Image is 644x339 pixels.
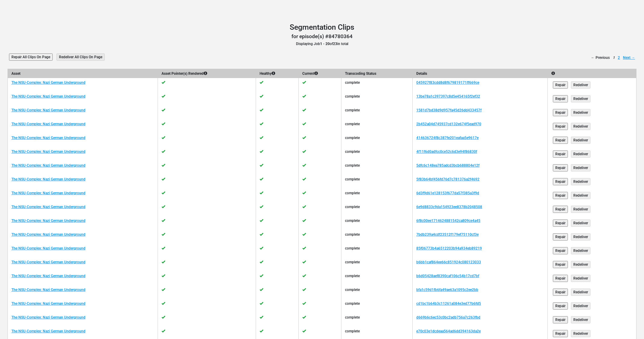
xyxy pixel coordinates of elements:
[11,163,85,168] a: The NSU-Complex: Nazi German Underground
[341,313,413,327] td: complete
[8,23,636,47] header: Displaying Job of in total
[553,109,568,116] input: Repair
[553,219,568,227] input: Repair
[8,33,636,40] h3: for episode(s) #84780364
[571,109,590,116] input: Redeliver
[341,175,413,189] td: complete
[571,247,590,254] input: Redeliver
[341,69,413,78] th: Transcoding Status
[571,123,590,130] input: Redeliver
[571,95,590,102] input: Redeliver
[9,53,53,61] input: Repair All Clips On Page
[11,329,85,333] a: The NSU-Complex: Nazi German Underground
[416,150,477,154] a: 4f11f6d0adfcc0ce52c6d3e94f86830f
[11,191,85,195] a: The NSU-Complex: Nazi German Underground
[11,232,85,237] a: The NSU-Complex: Nazi German Underground
[416,191,479,195] a: 6d3f9d61e128153f677da57f385a3f9d
[8,23,636,32] h1: Segmentation Clips
[553,316,568,323] input: Repair
[341,285,413,299] td: complete
[11,288,85,292] a: The NSU-Complex: Nazi German Underground
[341,78,413,92] td: complete
[416,80,479,85] a: 045927f83cdd8d8f679819171ff669ce
[341,202,413,216] td: complete
[416,94,480,98] a: 13be78a1c397397c8d5e454165f2ef32
[553,178,568,185] input: Repair
[553,275,568,282] input: Repair
[11,274,85,278] a: The NSU-Complex: Nazi German Underground
[11,246,85,250] a: The NSU-Complex: Nazi German Underground
[11,315,85,319] a: The NSU-Complex: Nazi German Underground
[11,94,85,98] a: The NSU-Complex: Nazi German Underground
[341,161,413,175] td: complete
[590,55,636,60] div: Pagination
[623,55,635,60] a: Next page
[341,258,413,271] td: complete
[413,69,548,78] th: Details
[416,260,481,264] a: b6bb1caf864ee66c851924c080123033
[416,315,480,319] a: d669b6c6ec53c0bc2adb756a7c263fbd
[553,330,568,337] input: Repair
[298,69,341,78] th: Current
[341,120,413,133] td: complete
[571,261,590,268] input: Redeliver
[571,316,590,323] input: Redeliver
[341,92,413,106] td: complete
[341,230,413,244] td: complete
[11,260,85,264] a: The NSU-Complex: Nazi German Underground
[553,137,568,144] input: Repair
[571,330,590,337] input: Redeliver
[158,69,256,78] th: Asset Pointer(s) Rendered
[416,329,481,333] a: e70c03e1dcdeaa564ad6dd394163da2e
[571,206,590,213] input: Redeliver
[416,288,478,292] a: bfa1c59d1fb6fa49ae63a1095c2ee2bb
[571,192,590,199] input: Redeliver
[333,42,337,46] b: 23
[553,261,568,268] input: Repair
[571,302,590,310] input: Redeliver
[571,81,590,89] input: Redeliver
[553,123,568,130] input: Repair
[553,164,568,171] input: Repair
[341,271,413,285] td: complete
[571,233,590,241] input: Redeliver
[341,244,413,258] td: complete
[11,219,85,223] a: The NSU-Complex: Nazi German Underground
[11,80,85,85] a: The NSU-Complex: Nazi German Underground
[553,206,568,213] input: Repair
[11,177,85,181] a: The NSU-Complex: Nazi German Underground
[256,69,298,78] th: Healthy
[416,232,479,237] a: 7bdb239a4cdf23512f179ef75110cf3e
[553,289,568,296] input: Repair
[57,53,105,61] input: Redeliver All Clips On Page
[341,106,413,120] td: complete
[613,55,615,60] em: Page 1
[416,108,482,112] a: 1581d7bd38d9d957fa45d26dd433457f
[416,136,479,140] a: 414636724f8c387fe201eafaa5e9617e
[571,219,590,227] input: Redeliver
[341,147,413,161] td: complete
[11,122,85,126] a: The NSU-Complex: Nazi German Underground
[416,122,481,126] a: 2b452a04d745937cd132e674f5ead970
[571,289,590,296] input: Redeliver
[341,299,413,313] td: complete
[320,42,330,46] b: 1 - 20
[553,192,568,199] input: Repair
[11,301,85,306] a: The NSU-Complex: Nazi German Underground
[571,150,590,158] input: Redeliver
[571,164,590,171] input: Redeliver
[11,150,85,154] a: The NSU-Complex: Nazi German Underground
[8,69,158,78] th: Asset
[416,177,479,181] a: 5f83b64bf456fd76d7c781376a2f4692
[416,219,480,223] a: 6f8c00ee1714624881542ca809ce4a45
[11,108,85,112] a: The NSU-Complex: Nazi German Underground
[553,95,568,102] input: Repair
[553,302,568,310] input: Repair
[553,233,568,241] input: Repair
[571,275,590,282] input: Redeliver
[341,216,413,230] td: complete
[416,163,479,168] a: 5dfc6c148ea785adcd3bcb688804e12f
[571,178,590,185] input: Redeliver
[416,205,482,209] a: 6e9d8833c9da154923ee8378b2048508
[416,246,482,250] a: 85f06773b4a6512203b94a934eb89219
